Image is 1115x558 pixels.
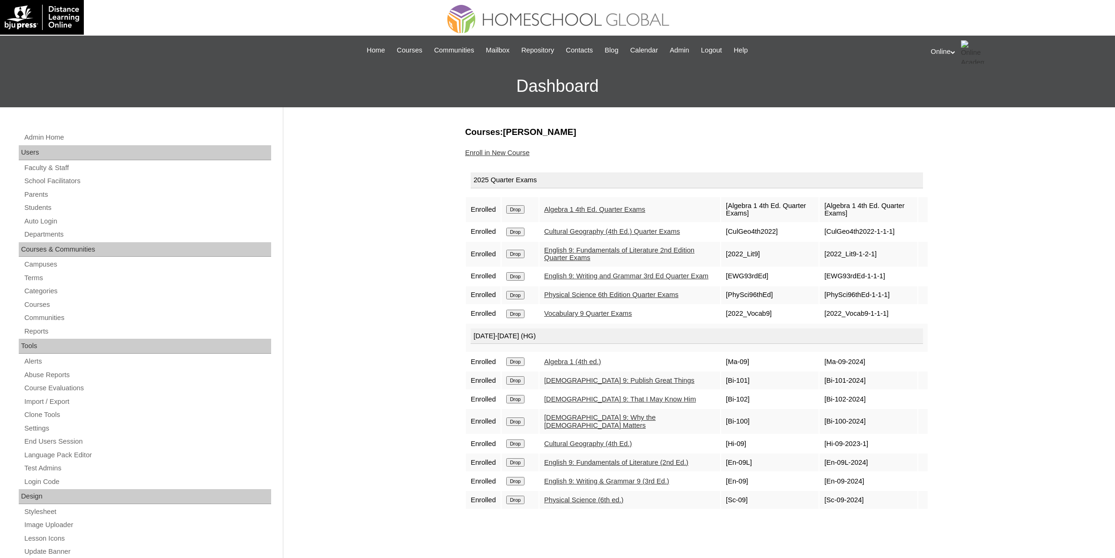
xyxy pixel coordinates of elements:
[23,546,271,558] a: Update Banner
[466,305,501,323] td: Enrolled
[23,202,271,214] a: Students
[466,435,501,453] td: Enrolled
[721,454,819,471] td: [En-09L]
[23,216,271,227] a: Auto Login
[506,250,524,258] input: Drop
[630,45,658,56] span: Calendar
[820,472,917,490] td: [En-09-2024]
[23,476,271,488] a: Login Code
[544,206,645,213] a: Algebra 1 4th Ed. Quarter Exams
[820,242,917,267] td: [2022_Lit9-1-2-1]
[23,285,271,297] a: Categories
[23,259,271,270] a: Campuses
[5,65,1110,107] h3: Dashboard
[466,242,501,267] td: Enrolled
[544,246,694,262] a: English 9: Fundamentals of Literature 2nd Edition Quarter Exams
[506,310,524,318] input: Drop
[466,268,501,285] td: Enrolled
[465,126,929,138] h3: Courses:[PERSON_NAME]
[471,172,923,188] div: 2025 Quarter Exams
[544,228,680,235] a: Cultural Geography (4th Ed.) Quarter Exams
[544,272,709,280] a: English 9: Writing and Grammar 3rd Ed Quarter Exam
[466,223,501,241] td: Enrolled
[506,272,524,281] input: Drop
[506,205,524,214] input: Drop
[466,409,501,434] td: Enrolled
[721,268,819,285] td: [EWG93rdEd]
[600,45,623,56] a: Blog
[820,305,917,323] td: [2022_Vocab9-1-1-1]
[466,286,501,304] td: Enrolled
[465,149,530,156] a: Enroll in New Course
[544,395,696,403] a: [DEMOGRAPHIC_DATA] 9: That I May Know Him
[5,5,79,30] img: logo-white.png
[721,353,819,371] td: [Ma-09]
[670,45,689,56] span: Admin
[544,477,669,485] a: English 9: Writing & Grammar 9 (3rd Ed.)
[521,45,554,56] span: Repository
[19,242,271,257] div: Courses & Communities
[23,409,271,421] a: Clone Tools
[506,291,524,299] input: Drop
[506,417,524,426] input: Drop
[23,449,271,461] a: Language Pack Editor
[466,197,501,222] td: Enrolled
[23,506,271,518] a: Stylesheet
[544,377,694,384] a: [DEMOGRAPHIC_DATA] 9: Publish Great Things
[506,357,524,366] input: Drop
[23,369,271,381] a: Abuse Reports
[820,286,917,304] td: [PhySci96thEd-1-1-1]
[19,145,271,160] div: Users
[544,310,632,317] a: Vocabulary 9 Quarter Exams
[729,45,753,56] a: Help
[696,45,727,56] a: Logout
[506,395,524,403] input: Drop
[466,390,501,408] td: Enrolled
[544,459,688,466] a: English 9: Fundamentals of Literature (2nd Ed.)
[19,339,271,354] div: Tools
[820,435,917,453] td: [Hi-09-2023-1]
[820,409,917,434] td: [Bi-100-2024]
[931,40,1106,64] div: Online
[23,423,271,434] a: Settings
[23,356,271,367] a: Alerts
[820,491,917,509] td: [Sc-09-2024]
[23,326,271,337] a: Reports
[721,286,819,304] td: [PhySci96thEd]
[506,439,524,448] input: Drop
[397,45,422,56] span: Courses
[820,223,917,241] td: [CulGeo4th2022-1-1-1]
[561,45,598,56] a: Contacts
[734,45,748,56] span: Help
[820,454,917,471] td: [En-09L-2024]
[721,372,819,389] td: [Bi-101]
[566,45,593,56] span: Contacts
[23,189,271,201] a: Parents
[471,328,923,344] div: [DATE]-[DATE] (HG)
[820,372,917,389] td: [Bi-101-2024]
[429,45,479,56] a: Communities
[481,45,515,56] a: Mailbox
[506,477,524,485] input: Drop
[517,45,559,56] a: Repository
[721,197,819,222] td: [Algebra 1 4th Ed. Quarter Exams]
[367,45,385,56] span: Home
[721,242,819,267] td: [2022_Lit9]
[466,353,501,371] td: Enrolled
[506,376,524,385] input: Drop
[23,299,271,311] a: Courses
[506,228,524,236] input: Drop
[721,491,819,509] td: [Sc-09]
[23,229,271,240] a: Departments
[605,45,618,56] span: Blog
[820,353,917,371] td: [Ma-09-2024]
[820,390,917,408] td: [Bi-102-2024]
[23,396,271,408] a: Import / Export
[434,45,474,56] span: Communities
[721,390,819,408] td: [Bi-102]
[466,491,501,509] td: Enrolled
[23,162,271,174] a: Faculty & Staff
[23,436,271,447] a: End Users Session
[19,489,271,504] div: Design
[486,45,510,56] span: Mailbox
